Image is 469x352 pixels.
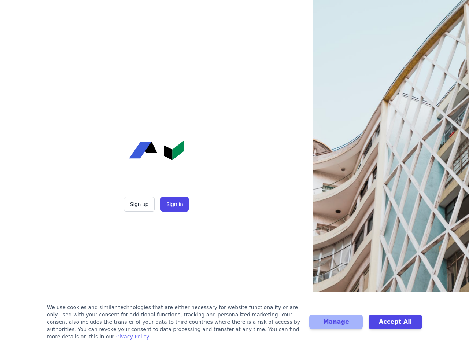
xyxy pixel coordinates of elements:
div: We use cookies and similar technologies that are either necessary for website functionality or ar... [47,304,300,340]
img: Concular [129,140,184,160]
a: Privacy Policy [114,334,149,340]
button: Accept All [369,315,422,329]
button: Manage [309,315,363,329]
button: Sign in [160,197,189,212]
button: Sign up [124,197,155,212]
